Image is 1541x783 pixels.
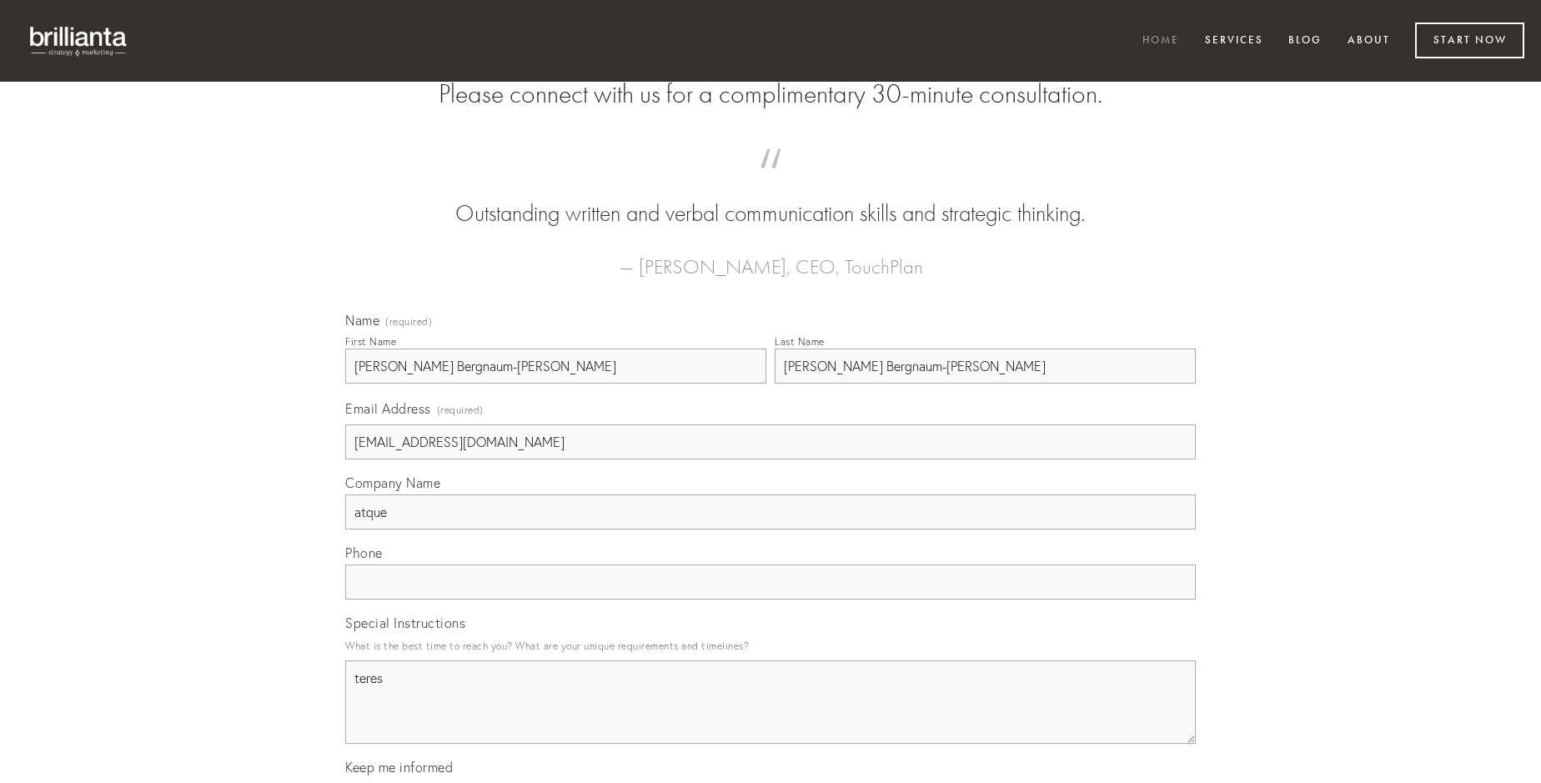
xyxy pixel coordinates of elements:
[372,165,1169,230] blockquote: Outstanding written and verbal communication skills and strategic thinking.
[385,317,432,327] span: (required)
[17,17,142,65] img: brillianta - research, strategy, marketing
[372,230,1169,284] figcaption: — [PERSON_NAME], CEO, TouchPlan
[775,335,825,348] div: Last Name
[1415,23,1524,58] a: Start Now
[437,399,484,421] span: (required)
[345,78,1196,110] h2: Please connect with us for a complimentary 30-minute consultation.
[345,660,1196,744] textarea: teres
[345,615,465,631] span: Special Instructions
[372,165,1169,198] span: “
[345,635,1196,657] p: What is the best time to reach you? What are your unique requirements and timelines?
[345,312,379,329] span: Name
[1337,28,1401,55] a: About
[1277,28,1333,55] a: Blog
[345,400,431,417] span: Email Address
[345,474,440,491] span: Company Name
[345,335,396,348] div: First Name
[1194,28,1274,55] a: Services
[345,759,453,775] span: Keep me informed
[1132,28,1190,55] a: Home
[345,545,383,561] span: Phone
